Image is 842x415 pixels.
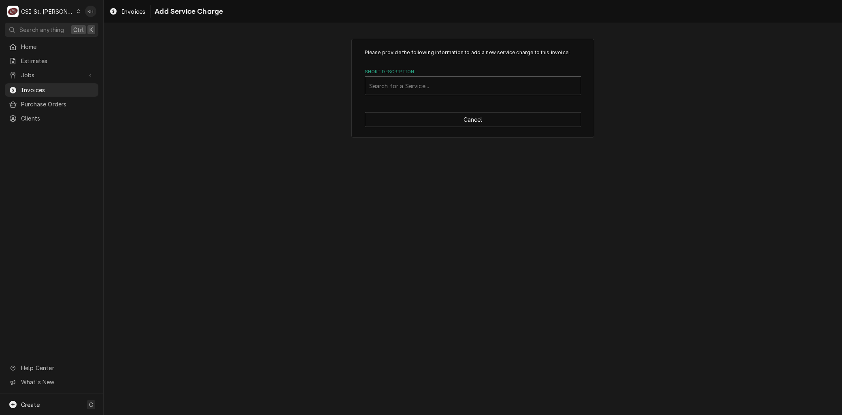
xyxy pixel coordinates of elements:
[21,71,82,79] span: Jobs
[365,112,581,127] div: Button Group Row
[351,39,594,138] div: Line Item Create/Update
[21,100,94,108] span: Purchase Orders
[19,25,64,34] span: Search anything
[21,7,74,16] div: CSI St. [PERSON_NAME]
[21,42,94,51] span: Home
[89,25,93,34] span: K
[365,112,581,127] div: Button Group
[5,97,98,111] a: Purchase Orders
[5,83,98,97] a: Invoices
[21,378,94,386] span: What's New
[121,7,145,16] span: Invoices
[7,6,19,17] div: C
[5,68,98,82] a: Go to Jobs
[5,54,98,68] a: Estimates
[89,400,93,409] span: C
[5,40,98,53] a: Home
[152,6,223,17] span: Add Service Charge
[21,114,94,123] span: Clients
[5,361,98,375] a: Go to Help Center
[7,6,19,17] div: CSI St. Louis's Avatar
[85,6,96,17] div: KH
[365,69,581,95] div: Short Description
[106,5,149,18] a: Invoices
[365,49,581,95] div: Line Item Create/Update Form
[365,112,581,127] button: Cancel
[365,49,581,56] p: Please provide the following information to add a new service charge to this invoice:
[73,25,84,34] span: Ctrl
[85,6,96,17] div: Kyley Hunnicutt's Avatar
[21,364,94,372] span: Help Center
[5,375,98,389] a: Go to What's New
[365,69,581,75] label: Short Description
[21,57,94,65] span: Estimates
[5,23,98,37] button: Search anythingCtrlK
[21,401,40,408] span: Create
[21,86,94,94] span: Invoices
[5,112,98,125] a: Clients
